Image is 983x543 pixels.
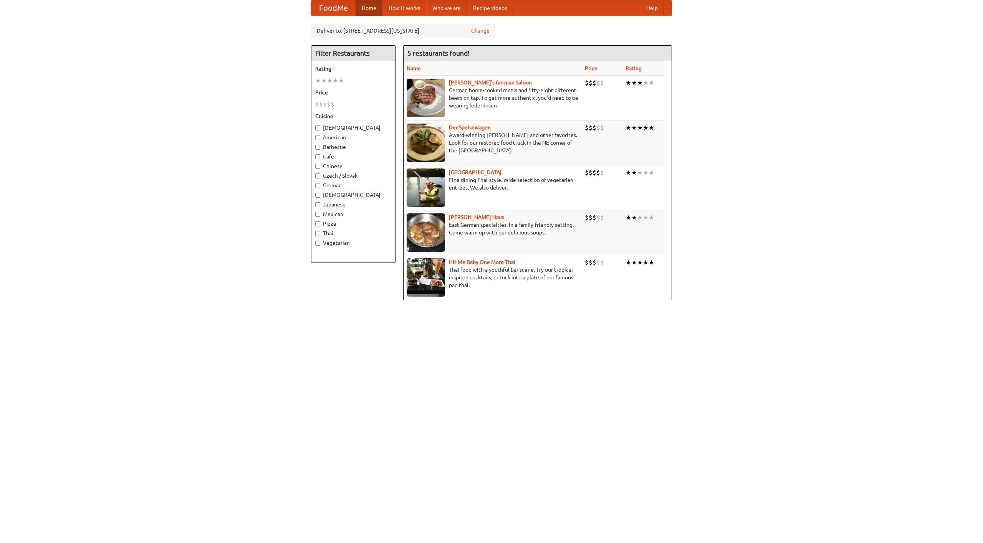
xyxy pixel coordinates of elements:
p: Award-winning [PERSON_NAME] and other favorites. Look for our restored food truck in the NE corne... [407,131,579,154]
label: Japanese [315,201,391,208]
div: Deliver to: [STREET_ADDRESS][US_STATE] [311,24,495,38]
li: $ [589,258,592,267]
li: ★ [643,79,649,87]
li: ★ [649,168,654,177]
li: ★ [626,124,631,132]
li: ★ [333,76,338,85]
h5: Rating [315,65,391,73]
input: Mexican [315,212,320,217]
label: Czech / Slovak [315,172,391,180]
li: $ [600,79,604,87]
li: ★ [338,76,344,85]
label: Barbecue [315,143,391,151]
input: Japanese [315,202,320,207]
input: Cafe [315,154,320,159]
li: $ [600,168,604,177]
li: ★ [631,79,637,87]
label: Thai [315,229,391,237]
input: Chinese [315,164,320,169]
label: [DEMOGRAPHIC_DATA] [315,191,391,199]
li: ★ [631,124,637,132]
li: $ [596,258,600,267]
p: East German specialties, in a family-friendly setting. Come warm up with our delicious soups. [407,221,579,236]
a: Price [585,65,597,71]
li: ★ [637,168,643,177]
li: ★ [631,213,637,222]
img: speisewagen.jpg [407,124,445,162]
li: $ [592,258,596,267]
a: How it works [382,0,426,16]
a: [PERSON_NAME] Haus [449,214,504,220]
label: Chinese [315,162,391,170]
li: $ [315,100,319,109]
li: ★ [649,213,654,222]
input: Vegetarian [315,241,320,246]
li: ★ [626,79,631,87]
h5: Cuisine [315,112,391,120]
li: ★ [637,258,643,267]
a: Rating [626,65,642,71]
li: $ [585,213,589,222]
li: $ [596,213,600,222]
a: Change [471,27,490,35]
li: ★ [637,124,643,132]
li: $ [585,258,589,267]
li: $ [589,79,592,87]
label: Vegetarian [315,239,391,247]
li: $ [585,79,589,87]
li: $ [600,258,604,267]
li: $ [589,168,592,177]
p: Fine dining Thai-style. Wide selection of vegetarian entrées. We also deliver. [407,176,579,191]
li: $ [585,124,589,132]
li: $ [323,100,327,109]
a: [PERSON_NAME]'s German Saloon [449,79,532,86]
li: $ [592,79,596,87]
a: Help [640,0,664,16]
li: $ [592,213,596,222]
li: $ [596,168,600,177]
input: Czech / Slovak [315,173,320,178]
li: ★ [643,168,649,177]
li: ★ [637,213,643,222]
label: American [315,134,391,141]
li: ★ [643,258,649,267]
li: $ [600,124,604,132]
li: $ [319,100,323,109]
li: ★ [643,124,649,132]
input: Thai [315,231,320,236]
li: ★ [315,76,321,85]
a: Who we are [426,0,467,16]
input: Pizza [315,221,320,226]
li: ★ [631,258,637,267]
label: [DEMOGRAPHIC_DATA] [315,124,391,132]
a: Home [356,0,382,16]
li: $ [592,168,596,177]
li: ★ [626,213,631,222]
input: [DEMOGRAPHIC_DATA] [315,125,320,130]
a: Der Speisewagen [449,124,491,130]
img: esthers.jpg [407,79,445,117]
li: $ [585,168,589,177]
a: [GEOGRAPHIC_DATA] [449,169,501,175]
img: kohlhaus.jpg [407,213,445,252]
li: ★ [626,168,631,177]
li: $ [327,100,331,109]
label: Cafe [315,153,391,160]
a: Hit Me Baby One More Thai [449,259,515,265]
li: ★ [327,76,333,85]
li: ★ [643,213,649,222]
img: babythai.jpg [407,258,445,297]
a: FoodMe [311,0,356,16]
li: $ [589,124,592,132]
h4: Filter Restaurants [311,46,395,61]
li: $ [596,79,600,87]
li: ★ [631,168,637,177]
label: Pizza [315,220,391,228]
li: $ [596,124,600,132]
label: Mexican [315,210,391,218]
